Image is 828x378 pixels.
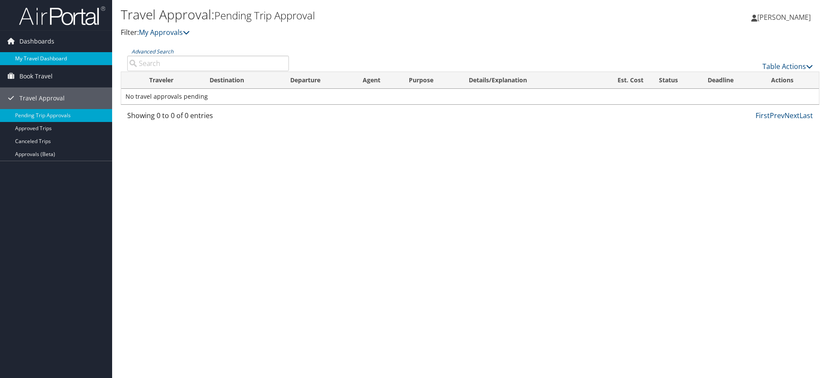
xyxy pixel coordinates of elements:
[214,8,315,22] small: Pending Trip Approval
[757,12,811,22] span: [PERSON_NAME]
[651,72,700,89] th: Status: activate to sort column ascending
[461,72,590,89] th: Details/Explanation
[141,72,202,89] th: Traveler: activate to sort column ascending
[762,62,813,71] a: Table Actions
[355,72,401,89] th: Agent
[121,6,586,24] h1: Travel Approval:
[756,111,770,120] a: First
[700,72,764,89] th: Deadline: activate to sort column descending
[401,72,461,89] th: Purpose
[127,110,289,125] div: Showing 0 to 0 of 0 entries
[282,72,355,89] th: Departure: activate to sort column ascending
[127,56,289,71] input: Advanced Search
[121,27,586,38] p: Filter:
[121,89,819,104] td: No travel approvals pending
[800,111,813,120] a: Last
[590,72,651,89] th: Est. Cost: activate to sort column ascending
[19,6,105,26] img: airportal-logo.png
[763,72,819,89] th: Actions
[139,28,190,37] a: My Approvals
[751,4,819,30] a: [PERSON_NAME]
[19,66,53,87] span: Book Travel
[132,48,173,55] a: Advanced Search
[19,87,65,109] span: Travel Approval
[19,31,54,52] span: Dashboards
[202,72,282,89] th: Destination: activate to sort column ascending
[784,111,800,120] a: Next
[770,111,784,120] a: Prev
